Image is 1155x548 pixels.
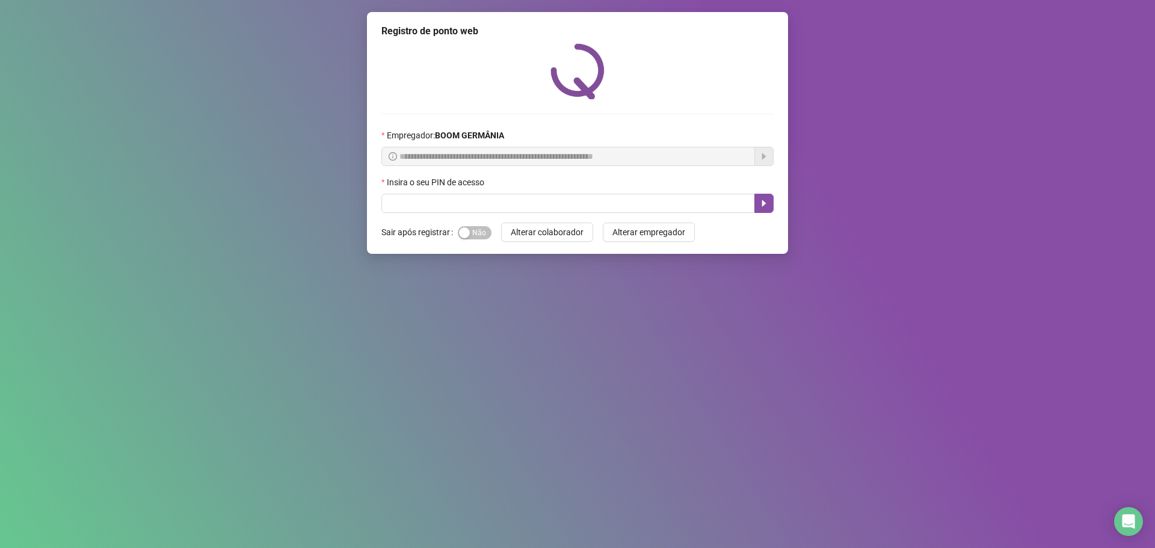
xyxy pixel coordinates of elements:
[381,176,492,189] label: Insira o seu PIN de acesso
[387,129,504,142] span: Empregador :
[381,223,458,242] label: Sair após registrar
[501,223,593,242] button: Alterar colaborador
[612,226,685,239] span: Alterar empregador
[759,199,769,208] span: caret-right
[603,223,695,242] button: Alterar empregador
[381,24,774,38] div: Registro de ponto web
[550,43,605,99] img: QRPoint
[511,226,584,239] span: Alterar colaborador
[435,131,504,140] strong: BOOM GERMÂNIA
[1114,507,1143,536] div: Open Intercom Messenger
[389,152,397,161] span: info-circle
